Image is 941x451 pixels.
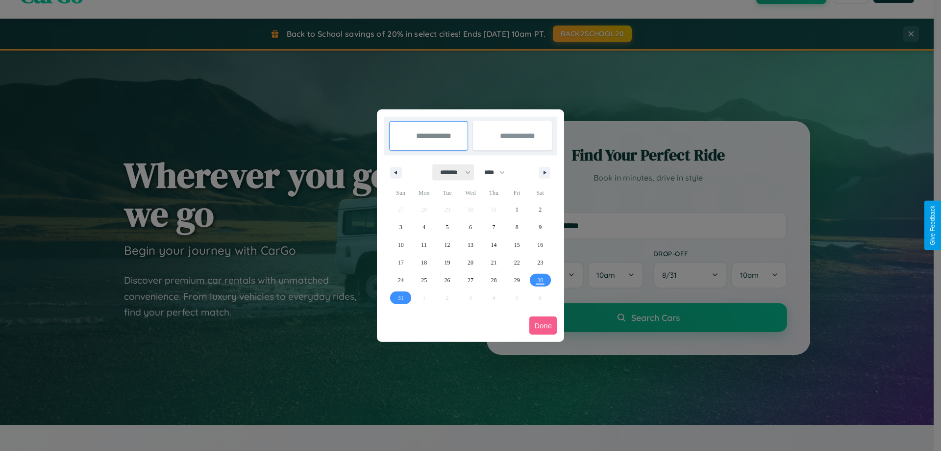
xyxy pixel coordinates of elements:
[539,201,542,218] span: 2
[459,236,482,254] button: 13
[421,254,427,271] span: 18
[537,236,543,254] span: 16
[412,236,435,254] button: 11
[459,185,482,201] span: Wed
[436,218,459,236] button: 5
[398,289,404,307] span: 31
[445,254,450,271] span: 19
[436,254,459,271] button: 19
[459,218,482,236] button: 6
[514,236,520,254] span: 15
[491,254,496,271] span: 21
[537,254,543,271] span: 23
[529,317,557,335] button: Done
[505,271,528,289] button: 29
[459,271,482,289] button: 27
[537,271,543,289] span: 30
[445,236,450,254] span: 12
[412,271,435,289] button: 25
[389,271,412,289] button: 24
[529,236,552,254] button: 16
[421,271,427,289] span: 25
[482,218,505,236] button: 7
[529,201,552,218] button: 2
[389,185,412,201] span: Sun
[398,271,404,289] span: 24
[469,218,472,236] span: 6
[389,254,412,271] button: 17
[482,185,505,201] span: Thu
[468,271,473,289] span: 27
[505,201,528,218] button: 1
[505,254,528,271] button: 22
[516,201,519,218] span: 1
[398,236,404,254] span: 10
[529,218,552,236] button: 9
[491,236,496,254] span: 14
[399,218,402,236] span: 3
[492,218,495,236] span: 7
[529,271,552,289] button: 30
[482,271,505,289] button: 28
[529,254,552,271] button: 23
[446,218,449,236] span: 5
[422,218,425,236] span: 4
[436,236,459,254] button: 12
[514,271,520,289] span: 29
[505,236,528,254] button: 15
[516,218,519,236] span: 8
[436,271,459,289] button: 26
[529,185,552,201] span: Sat
[445,271,450,289] span: 26
[412,218,435,236] button: 4
[468,254,473,271] span: 20
[505,218,528,236] button: 8
[389,236,412,254] button: 10
[421,236,427,254] span: 11
[929,206,936,245] div: Give Feedback
[539,218,542,236] span: 9
[389,289,412,307] button: 31
[389,218,412,236] button: 3
[436,185,459,201] span: Tue
[491,271,496,289] span: 28
[412,185,435,201] span: Mon
[468,236,473,254] span: 13
[482,254,505,271] button: 21
[459,254,482,271] button: 20
[398,254,404,271] span: 17
[482,236,505,254] button: 14
[505,185,528,201] span: Fri
[412,254,435,271] button: 18
[514,254,520,271] span: 22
